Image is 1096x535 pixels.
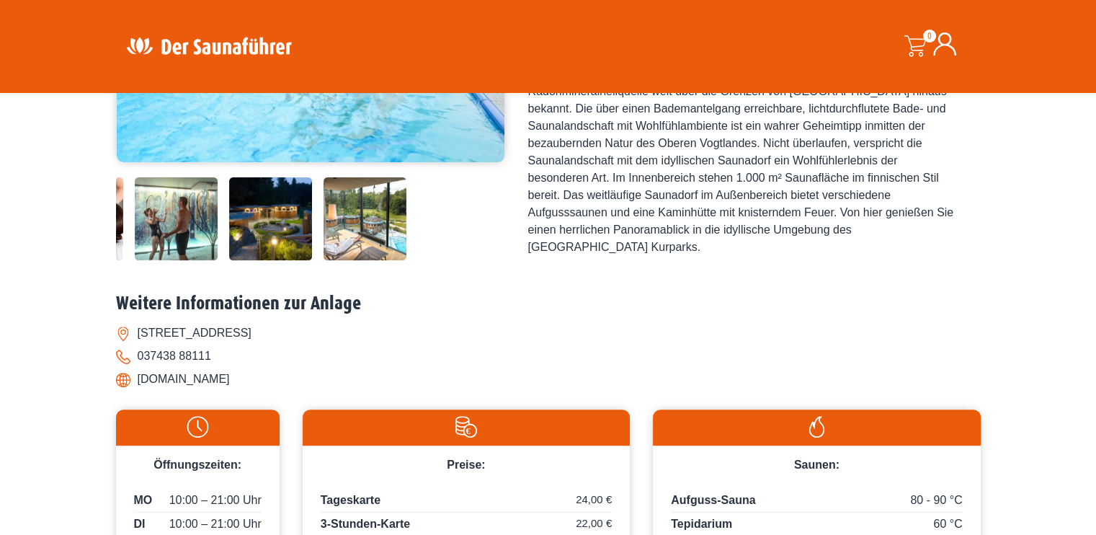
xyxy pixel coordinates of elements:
p: Tageskarte [321,492,612,513]
span: Öffnungszeiten: [153,459,241,471]
span: Saunen: [794,459,839,471]
span: 60 °C [933,516,962,533]
span: Preise: [447,459,485,471]
span: MO [134,492,153,509]
span: Aufguss-Sauna [671,494,755,506]
span: 10:00 – 21:00 Uhr [169,516,262,533]
span: 24,00 € [576,492,612,508]
li: [STREET_ADDRESS] [116,322,981,345]
span: 0 [923,30,936,43]
li: 037438 88111 [116,345,981,368]
span: 22,00 € [576,516,612,532]
h2: Weitere Informationen zur Anlage [116,293,981,315]
div: Das Sächsische Staatsbad »[GEOGRAPHIC_DATA]« ist durch die weltweit stärkste Radonmineralheilquel... [528,66,961,256]
img: Flamme-weiss.svg [660,416,973,438]
span: DI [134,516,146,533]
span: Tepidarium [671,518,732,530]
img: Uhr-weiss.svg [123,416,272,438]
li: [DOMAIN_NAME] [116,368,981,391]
img: Preise-weiss.svg [310,416,623,438]
span: 10:00 – 21:00 Uhr [169,492,262,509]
span: 80 - 90 °C [910,492,962,509]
